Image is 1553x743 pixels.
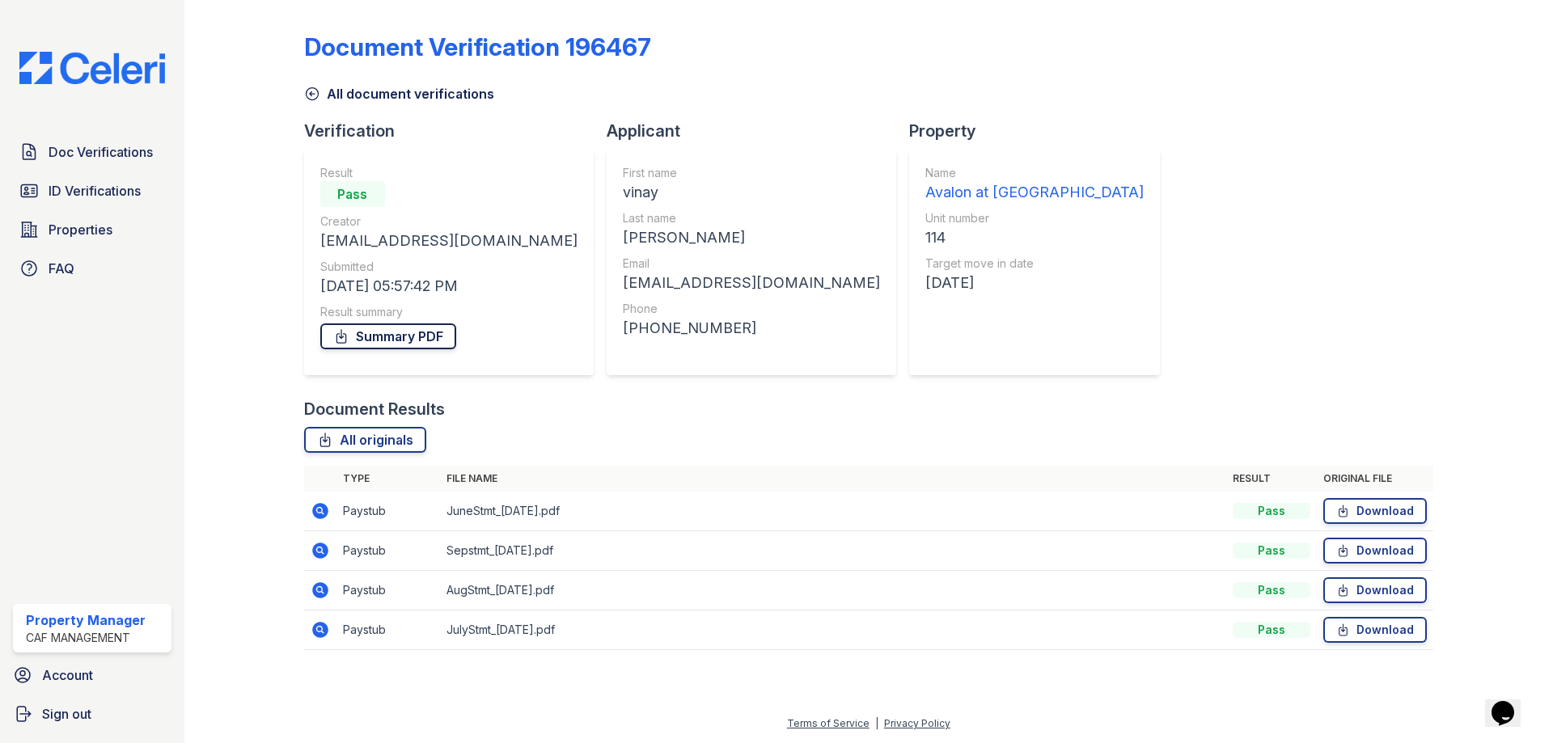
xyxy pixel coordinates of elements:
[304,120,607,142] div: Verification
[13,213,171,246] a: Properties
[304,398,445,420] div: Document Results
[13,252,171,285] a: FAQ
[925,165,1144,204] a: Name Avalon at [GEOGRAPHIC_DATA]
[623,226,880,249] div: [PERSON_NAME]
[320,213,578,230] div: Creator
[320,259,578,275] div: Submitted
[42,704,91,724] span: Sign out
[13,175,171,207] a: ID Verifications
[875,717,878,729] div: |
[1317,466,1433,492] th: Original file
[1233,582,1310,598] div: Pass
[623,255,880,272] div: Email
[320,275,578,298] div: [DATE] 05:57:42 PM
[623,181,880,204] div: vinay
[440,492,1226,531] td: JuneStmt_[DATE].pdf
[320,230,578,252] div: [EMAIL_ADDRESS][DOMAIN_NAME]
[925,255,1144,272] div: Target move in date
[925,210,1144,226] div: Unit number
[26,630,146,646] div: CAF Management
[440,466,1226,492] th: File name
[1233,542,1310,559] div: Pass
[304,32,651,61] div: Document Verification 196467
[336,492,440,531] td: Paystub
[623,272,880,294] div: [EMAIL_ADDRESS][DOMAIN_NAME]
[1233,503,1310,519] div: Pass
[6,698,178,730] a: Sign out
[925,272,1144,294] div: [DATE]
[1233,622,1310,638] div: Pass
[304,427,426,453] a: All originals
[336,610,440,650] td: Paystub
[304,84,494,103] a: All document verifications
[1485,678,1537,727] iframe: chat widget
[320,323,456,349] a: Summary PDF
[1323,617,1427,643] a: Download
[623,210,880,226] div: Last name
[336,571,440,610] td: Paystub
[440,531,1226,571] td: Sepstmt_[DATE].pdf
[26,610,146,630] div: Property Manager
[1323,577,1427,603] a: Download
[336,466,440,492] th: Type
[6,52,178,84] img: CE_Logo_Blue-a8612792a0a2168367f1c8372b55b34899dd931a85d93a1a3d3e32e68fde9ad4.png
[1323,498,1427,524] a: Download
[336,531,440,571] td: Paystub
[909,120,1173,142] div: Property
[925,226,1144,249] div: 114
[49,259,74,278] span: FAQ
[440,610,1226,650] td: JulyStmt_[DATE].pdf
[925,165,1144,181] div: Name
[925,181,1144,204] div: Avalon at [GEOGRAPHIC_DATA]
[440,571,1226,610] td: AugStmt_[DATE].pdf
[884,717,950,729] a: Privacy Policy
[623,317,880,340] div: [PHONE_NUMBER]
[623,165,880,181] div: First name
[1323,538,1427,564] a: Download
[6,659,178,691] a: Account
[320,181,385,207] div: Pass
[320,304,578,320] div: Result summary
[49,220,112,239] span: Properties
[13,136,171,168] a: Doc Verifications
[49,142,153,162] span: Doc Verifications
[607,120,909,142] div: Applicant
[49,181,141,201] span: ID Verifications
[787,717,870,729] a: Terms of Service
[1226,466,1317,492] th: Result
[623,301,880,317] div: Phone
[42,665,93,685] span: Account
[320,165,578,181] div: Result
